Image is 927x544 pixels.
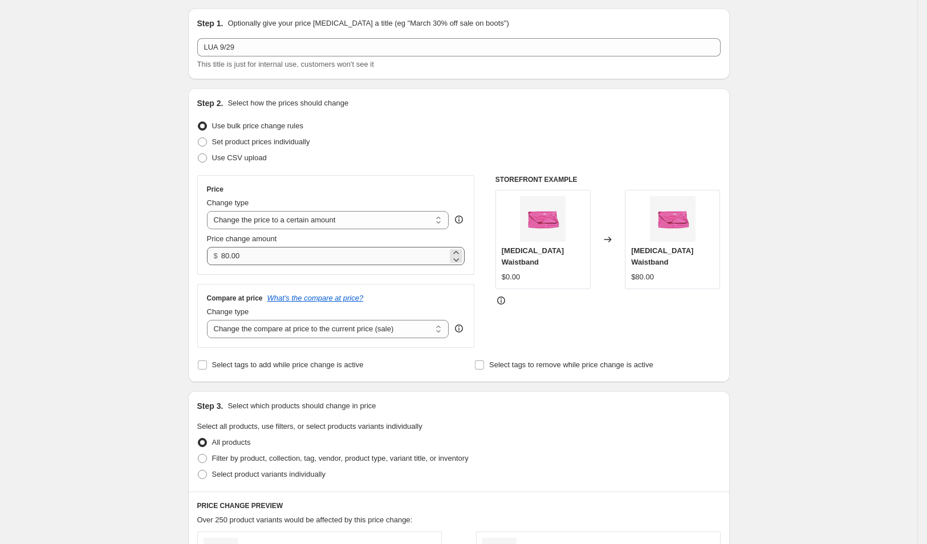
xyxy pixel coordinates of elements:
h3: Compare at price [207,294,263,303]
span: All products [212,438,251,446]
span: [MEDICAL_DATA] Waistband [631,246,693,266]
input: 80.00 [221,247,448,265]
p: Select which products should change in price [227,400,376,412]
span: Use CSV upload [212,153,267,162]
span: Filter by product, collection, tag, vendor, product type, variant title, or inventory [212,454,469,462]
div: help [453,323,465,334]
h2: Step 1. [197,18,223,29]
span: Set product prices individually [212,137,310,146]
h2: Step 2. [197,98,223,109]
span: Change type [207,307,249,316]
div: help [453,214,465,225]
div: $0.00 [502,271,521,283]
p: Select how the prices should change [227,98,348,109]
img: OWS_80x.jpg [650,196,696,242]
span: Change type [207,198,249,207]
span: This title is just for internal use, customers won't see it [197,60,374,68]
span: Select all products, use filters, or select products variants individually [197,422,422,431]
input: 30% off holiday sale [197,38,721,56]
button: What's the compare at price? [267,294,364,302]
span: $ [214,251,218,260]
span: Select tags to remove while price change is active [489,360,653,369]
h2: Step 3. [197,400,223,412]
span: Select tags to add while price change is active [212,360,364,369]
span: [MEDICAL_DATA] Waistband [502,246,564,266]
h6: STOREFRONT EXAMPLE [495,175,721,184]
span: Select product variants individually [212,470,326,478]
h6: PRICE CHANGE PREVIEW [197,501,721,510]
span: Use bulk price change rules [212,121,303,130]
span: Over 250 product variants would be affected by this price change: [197,515,413,524]
p: Optionally give your price [MEDICAL_DATA] a title (eg "March 30% off sale on boots") [227,18,509,29]
span: Price change amount [207,234,277,243]
div: $80.00 [631,271,654,283]
img: OWS_80x.jpg [520,196,566,242]
h3: Price [207,185,223,194]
